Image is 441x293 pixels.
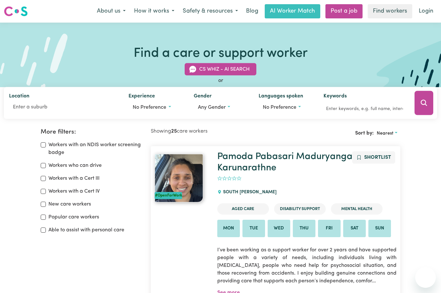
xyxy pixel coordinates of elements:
[217,220,240,237] li: Available on Mon
[4,77,437,85] div: or
[48,175,99,182] label: Workers with a Cert III
[4,5,28,17] img: Careseekers logo
[48,187,100,195] label: Workers with a Cert IV
[374,128,400,138] button: Sort search results
[194,101,248,114] button: Worker gender preference
[171,129,177,134] b: 25
[415,267,436,288] iframe: Button to launch messaging window
[343,220,366,237] li: Available on Sat
[48,226,124,234] label: Able to assist with personal care
[323,92,347,101] label: Keywords
[128,101,183,114] button: Worker experience options
[9,101,118,113] input: Enter a suburb
[128,92,155,101] label: Experience
[368,220,391,237] li: Available on Sun
[415,91,433,115] button: Search
[155,154,209,202] a: Pamoda Pabasari Maduryangani Karunarathne #OpenForWork
[265,4,320,18] a: AI Worker Match
[274,203,326,215] li: Disability Support
[4,4,28,19] a: Careseekers logo
[355,131,374,136] span: Sort by:
[352,151,395,164] button: Add to shortlist
[323,104,405,114] input: Enter keywords, e.g. full name, interests
[242,220,265,237] li: Available on Tue
[48,213,99,221] label: Popular care workers
[48,162,102,169] label: Workers who can drive
[185,63,256,76] button: CS Whiz - AI Search
[364,155,391,160] span: Shortlist
[155,192,182,199] div: #OpenForWork
[318,220,341,237] li: Available on Fri
[194,92,212,101] label: Gender
[217,175,241,182] div: add rating by typing an integer from 0 to 5 or pressing arrow keys
[242,4,262,18] a: Blog
[217,152,360,173] a: Pamoda Pabasari Maduryangani Karunarathne
[259,101,313,114] button: Worker language preferences
[377,131,394,136] span: Nearest
[155,154,203,202] img: View Pamoda Pabasari Maduryangani Karunarathne 's profile
[93,5,130,18] button: About us
[331,203,383,215] li: Mental Health
[134,46,308,61] h1: Find a care or support worker
[268,220,290,237] li: Available on Wed
[217,242,397,289] p: I’ve been working as a support worker for over 2 years and have supported people with a variety o...
[130,5,179,18] button: How it works
[259,92,303,101] label: Languages spoken
[217,184,281,201] div: SOUTH [PERSON_NAME]
[48,200,91,208] label: New care workers
[415,4,437,18] a: Login
[198,105,226,110] span: Any gender
[41,128,143,136] h2: More filters:
[48,141,143,157] label: Workers with an NDIS worker screening badge
[368,4,412,18] a: Find workers
[9,92,29,101] label: Location
[293,220,315,237] li: Available on Thu
[179,5,242,18] button: Safety & resources
[133,105,166,110] span: No preference
[217,203,269,215] li: Aged Care
[325,4,363,18] a: Post a job
[151,128,275,135] h2: Showing care workers
[263,105,296,110] span: No preference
